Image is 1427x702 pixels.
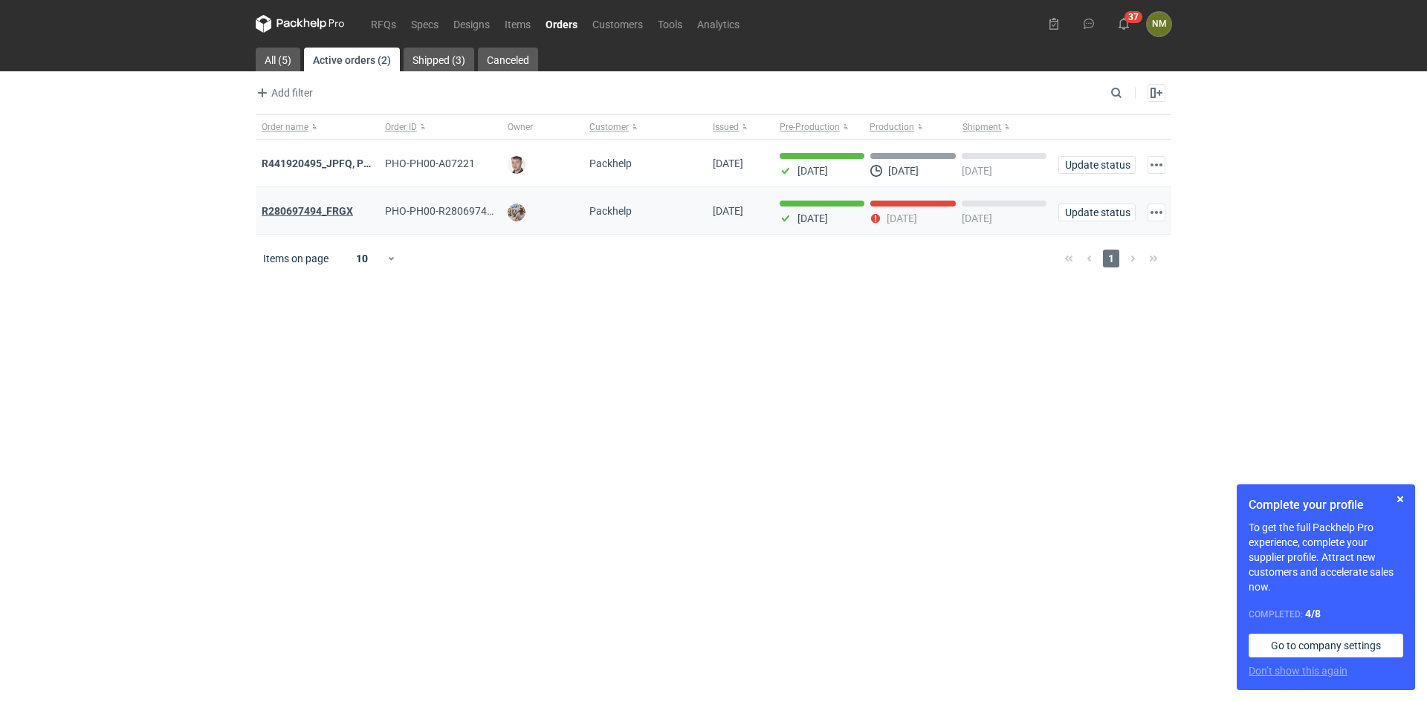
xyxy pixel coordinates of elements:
[1249,663,1347,678] button: Don’t show this again
[508,156,525,174] img: Maciej Sikora
[780,121,840,133] span: Pre-Production
[1249,634,1403,657] a: Go to company settings
[1147,12,1171,36] button: NM
[690,15,747,33] a: Analytics
[1112,12,1136,36] button: 37
[1147,12,1171,36] div: Natalia Mrozek
[256,115,379,139] button: Order name
[1065,207,1129,218] span: Update status
[363,15,404,33] a: RFQs
[870,121,914,133] span: Production
[1249,520,1403,594] p: To get the full Packhelp Pro experience, complete your supplier profile. Attract new customers an...
[385,205,530,217] span: PHO-PH00-R280697494_FRGX
[253,84,314,102] button: Add filter
[707,115,774,139] button: Issued
[867,115,960,139] button: Production
[1148,204,1165,221] button: Actions
[262,121,308,133] span: Order name
[589,121,629,133] span: Customer
[583,115,707,139] button: Customer
[1249,606,1403,622] div: Completed:
[713,121,739,133] span: Issued
[960,115,1052,139] button: Shipment
[713,157,743,169] span: 15/09/2025
[1058,204,1136,221] button: Update status
[446,15,497,33] a: Designs
[404,48,474,71] a: Shipped (3)
[1148,156,1165,174] button: Actions
[379,115,502,139] button: Order ID
[538,15,585,33] a: Orders
[262,157,410,169] a: R441920495_JPFQ, PHIE, QSLV
[263,251,329,266] span: Items on page
[508,121,533,133] span: Owner
[797,212,828,224] p: [DATE]
[1107,84,1155,102] input: Search
[304,48,400,71] a: Active orders (2)
[888,165,919,177] p: [DATE]
[508,204,525,221] img: Michał Palasek
[1058,156,1136,174] button: Update status
[1249,496,1403,514] h1: Complete your profile
[962,121,1001,133] span: Shipment
[650,15,690,33] a: Tools
[262,205,353,217] a: R280697494_FRGX
[478,48,538,71] a: Canceled
[497,15,538,33] a: Items
[338,248,386,269] div: 10
[256,15,345,33] svg: Packhelp Pro
[1391,490,1409,508] button: Skip for now
[1103,250,1119,267] span: 1
[797,165,828,177] p: [DATE]
[585,15,650,33] a: Customers
[774,115,867,139] button: Pre-Production
[589,205,632,217] span: Packhelp
[256,48,300,71] a: All (5)
[253,84,313,102] span: Add filter
[962,165,992,177] p: [DATE]
[385,121,417,133] span: Order ID
[385,157,475,169] span: PHO-PH00-A07221
[887,212,917,224] p: [DATE]
[1065,160,1129,170] span: Update status
[713,205,743,217] span: 09/09/2025
[404,15,446,33] a: Specs
[962,212,992,224] p: [DATE]
[589,157,632,169] span: Packhelp
[1305,608,1321,620] strong: 4 / 8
